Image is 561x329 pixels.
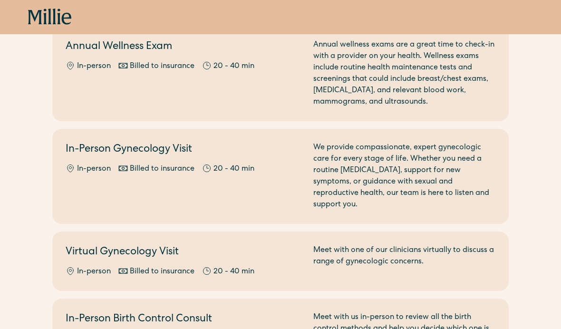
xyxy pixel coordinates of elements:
h2: Annual Wellness Exam [66,39,302,55]
div: 20 - 40 min [213,164,254,175]
a: Annual Wellness ExamIn-personBilled to insurance20 - 40 minAnnual wellness exams are a great time... [52,26,509,121]
h2: Virtual Gynecology Visit [66,245,302,261]
div: In-person [77,266,111,278]
div: 20 - 40 min [213,61,254,72]
h2: In-Person Gynecology Visit [66,142,302,158]
div: We provide compassionate, expert gynecologic care for every stage of life. Whether you need a rou... [313,142,495,211]
h2: In-Person Birth Control Consult [66,312,302,328]
div: Annual wellness exams are a great time to check-in with a provider on your health. Wellness exams... [313,39,495,108]
div: In-person [77,61,111,72]
div: Billed to insurance [130,164,194,175]
div: Meet with one of our clinicians virtually to discuss a range of gynecologic concerns. [313,245,495,278]
div: Billed to insurance [130,266,194,278]
div: In-person [77,164,111,175]
div: Billed to insurance [130,61,194,72]
a: In-Person Gynecology VisitIn-personBilled to insurance20 - 40 minWe provide compassionate, expert... [52,129,509,224]
a: Virtual Gynecology VisitIn-personBilled to insurance20 - 40 minMeet with one of our clinicians vi... [52,232,509,291]
div: 20 - 40 min [213,266,254,278]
